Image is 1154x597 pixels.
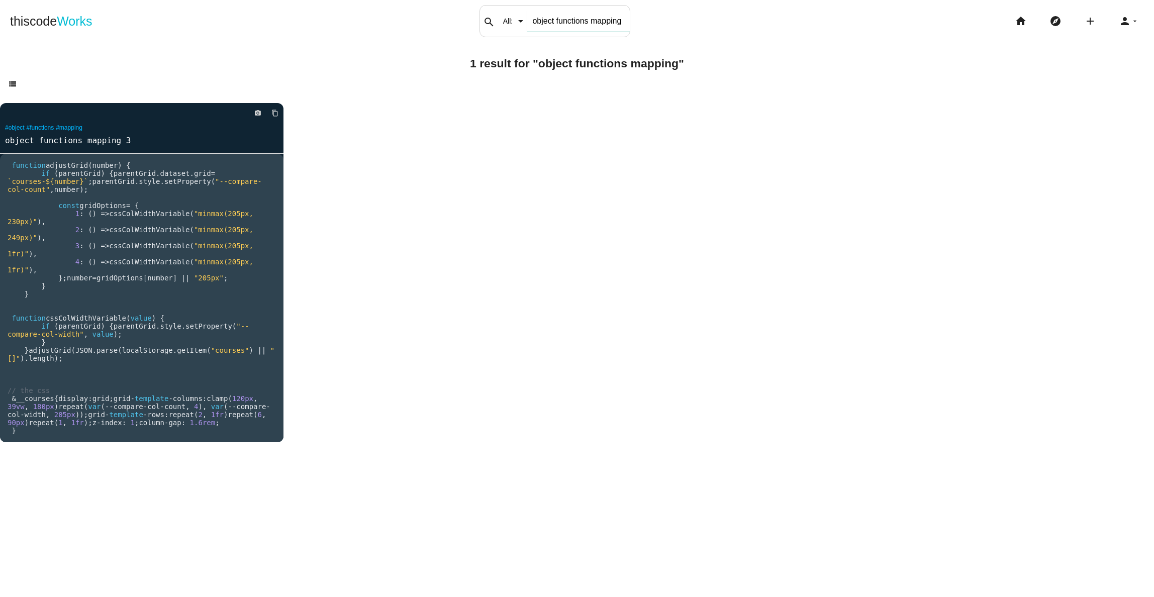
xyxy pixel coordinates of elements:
span: parentGrid [114,169,156,177]
span: 1.6rem [190,419,216,427]
span: - [97,419,101,427]
span: ( [228,394,232,403]
span: . [156,322,160,330]
span: : [164,411,168,419]
i: view_list [8,75,17,93]
span: : [203,394,207,403]
span: "minmax(205px, 1fr)" [8,242,257,258]
span: - [160,403,164,411]
span: cssColWidthVariable [46,314,126,322]
span: parentGrid [114,322,156,330]
span: . [190,169,194,177]
span: = [92,274,97,282]
span: || [181,274,190,282]
span: . [92,346,97,354]
span: adjustGrid [29,346,71,354]
span: "[]" [8,346,274,362]
span: getItem [177,346,207,354]
span: ), [29,266,37,274]
span: { [160,314,164,322]
span: , [46,411,50,419]
span: : [88,394,92,403]
span: } [41,338,45,346]
i: person [1119,5,1131,37]
span: setProperty [185,322,232,330]
span: ( [189,210,194,218]
span: } [12,427,16,435]
span: { [135,202,139,210]
span: = [126,202,130,210]
a: #mapping [56,124,82,131]
span: grid [88,411,105,419]
span: ; [215,419,219,427]
span: } [41,282,45,290]
span: `courses-${number}` [8,177,88,185]
span: ); [114,330,122,338]
span: (-- [224,403,236,411]
span: 39vw [8,403,25,411]
span: "--compare-col-count" [8,177,262,193]
span: , [203,411,207,419]
span: 1 [75,210,79,218]
span: grid [92,394,110,403]
a: #object [5,124,25,131]
span: index [101,419,122,427]
span: 1fr [211,411,224,419]
span: ) [118,161,122,169]
span: "--compare-col-width" [8,322,249,338]
span: }; [58,274,67,282]
span: ] [173,274,177,282]
span: - [143,411,147,419]
b: 1 result for "object functions mapping" [470,57,684,70]
span: z [92,419,97,427]
span: ( [126,314,130,322]
span: 1fr [71,419,83,427]
span: "minmax(205px, 230px)" [8,210,257,226]
span: ( [207,346,211,354]
span: } [25,346,29,354]
span: . [181,322,185,330]
span: grid [114,394,131,403]
span: length [29,354,54,362]
span: function [12,314,45,322]
span: 2 [75,226,79,234]
span: "205px" [194,274,224,282]
span: ( [189,226,194,234]
span: gap [168,419,181,427]
span: { [54,394,58,403]
span: ), [37,218,46,226]
span: , [84,330,88,338]
span: col [147,403,160,411]
a: Copy to Clipboard [263,104,278,122]
span: display [58,394,88,403]
span: function [12,161,45,169]
span: setProperty [164,177,211,185]
span: var [88,403,101,411]
span: - [105,411,109,419]
span: ) [54,403,58,411]
i: home [1015,5,1027,37]
span: dataset [160,169,190,177]
span: repeat [168,411,194,419]
span: parentGrid [58,169,101,177]
span: ) [101,322,105,330]
span: repeat [29,419,54,427]
span: 120px [232,394,253,403]
span: => [101,226,109,234]
span: => [101,242,109,250]
span: , [50,185,54,193]
span: 180px [33,403,54,411]
i: arrow_drop_down [1131,5,1139,37]
span: ); [54,354,63,362]
span: , [185,403,189,411]
span: template [109,411,143,419]
span: adjustGrid [46,161,88,169]
span: ), [198,403,207,411]
span: { [109,169,113,177]
span: cssColWidthVariable [109,242,189,250]
span: const [58,202,79,210]
span: : [79,242,83,250]
span: = [211,169,215,177]
span: localStorage [122,346,173,354]
span: 2 [198,411,202,419]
